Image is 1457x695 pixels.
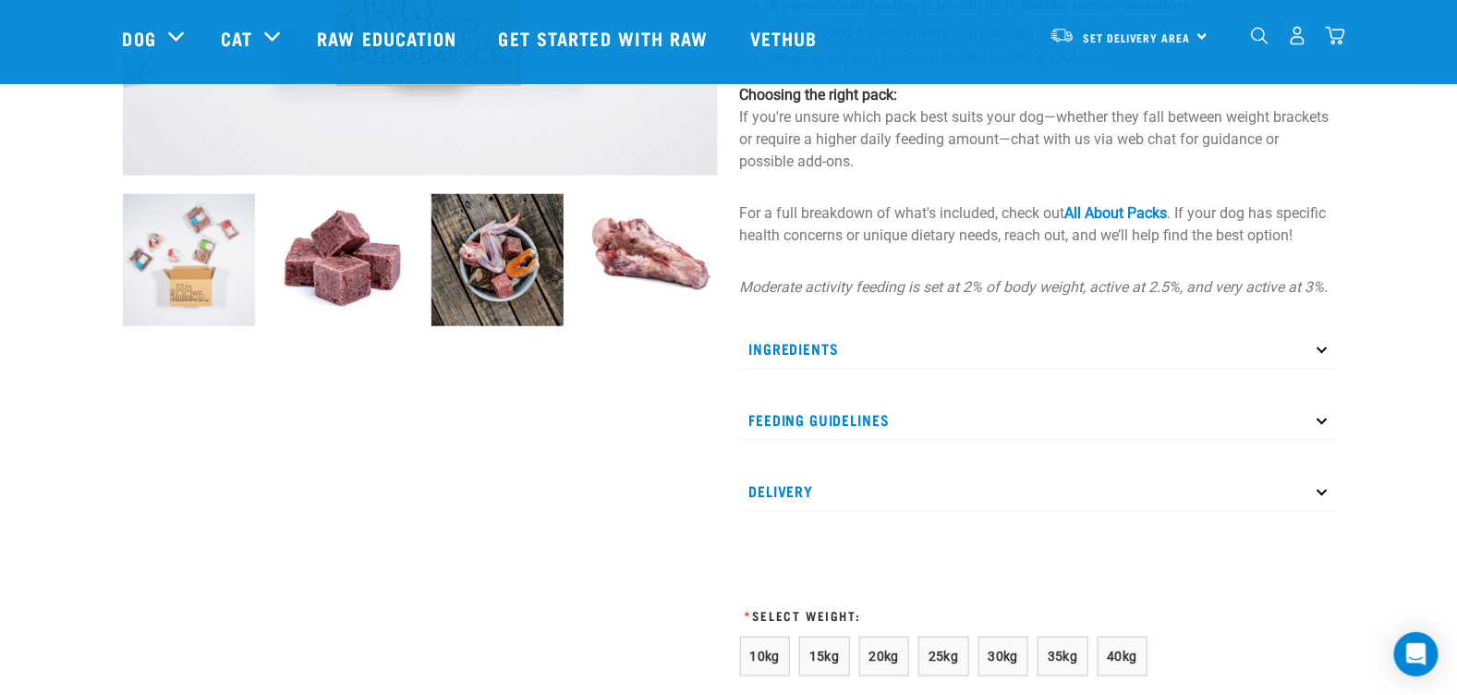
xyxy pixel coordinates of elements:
p: Feeding Guidelines [740,399,1335,441]
button: 30kg [978,637,1029,677]
span: 30kg [989,649,1019,664]
a: All About Packs [1065,204,1168,222]
button: 35kg [1038,637,1088,677]
a: Raw Education [298,1,480,75]
img: Dog 0 2sec [123,194,255,326]
img: Assortment of Raw Essentials Ingredients Including, Salmon Fillet, Cubed Beef And Tripe, Turkey W... [431,194,564,326]
button: 20kg [859,637,910,677]
span: 25kg [929,649,959,664]
img: van-moving.png [1050,27,1075,43]
span: 40kg [1108,649,1138,664]
span: 20kg [869,649,900,664]
em: Moderate activity feeding is set at 2% of body weight, active at 2.5%, and very active at 3%. [740,278,1329,296]
span: 35kg [1048,649,1078,664]
img: home-icon@2x.png [1326,26,1345,45]
a: Dog [123,24,156,52]
h3: Select Weight: [740,608,1156,622]
button: 25kg [918,637,969,677]
span: 15kg [809,649,840,664]
span: 10kg [750,649,781,664]
div: Open Intercom Messenger [1394,632,1439,677]
button: 10kg [740,637,791,677]
p: For a full breakdown of what's included, check out . If your dog has specific health concerns or ... [740,202,1335,247]
img: user.png [1288,26,1307,45]
strong: Choosing the right pack: [740,86,898,104]
a: Vethub [732,1,841,75]
img: home-icon-1@2x.png [1251,27,1269,44]
span: Set Delivery Area [1084,34,1191,41]
img: 1205 Veal Brisket 1pp 01 [586,194,718,326]
p: Delivery [740,470,1335,512]
p: If you're unsure which pack best suits your dog—whether they fall between weight brackets or requ... [740,84,1335,173]
button: 40kg [1098,637,1148,677]
p: Ingredients [740,328,1335,370]
img: Cubes [277,194,409,326]
a: Cat [221,24,252,52]
button: 15kg [799,637,850,677]
a: Get started with Raw [480,1,732,75]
